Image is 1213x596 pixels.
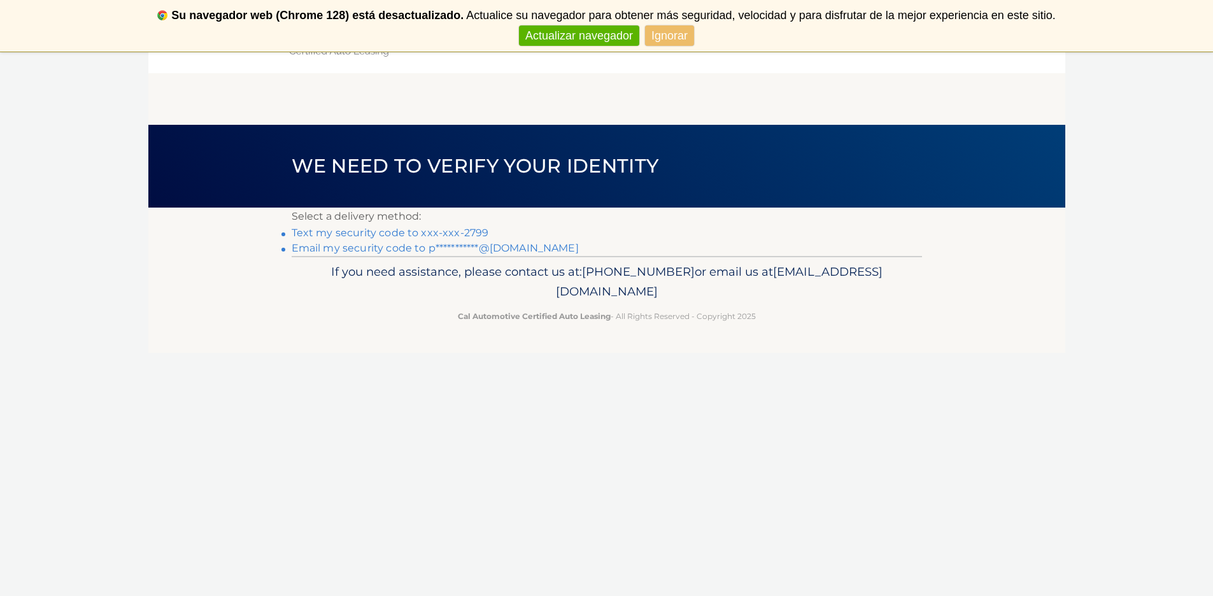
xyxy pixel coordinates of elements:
[171,9,464,22] b: Su navegador web (Chrome 128) está desactualizado.
[292,154,659,178] span: We need to verify your identity
[466,9,1056,22] span: Actualice su navegador para obtener más seguridad, velocidad y para disfrutar de la mejor experie...
[292,227,489,239] a: Text my security code to xxx-xxx-2799
[519,25,639,46] a: Actualizar navegador
[458,311,611,321] strong: Cal Automotive Certified Auto Leasing
[582,264,695,279] span: [PHONE_NUMBER]
[292,208,922,225] p: Select a delivery method:
[645,25,694,46] a: Ignorar
[300,309,914,323] p: - All Rights Reserved - Copyright 2025
[300,262,914,302] p: If you need assistance, please contact us at: or email us at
